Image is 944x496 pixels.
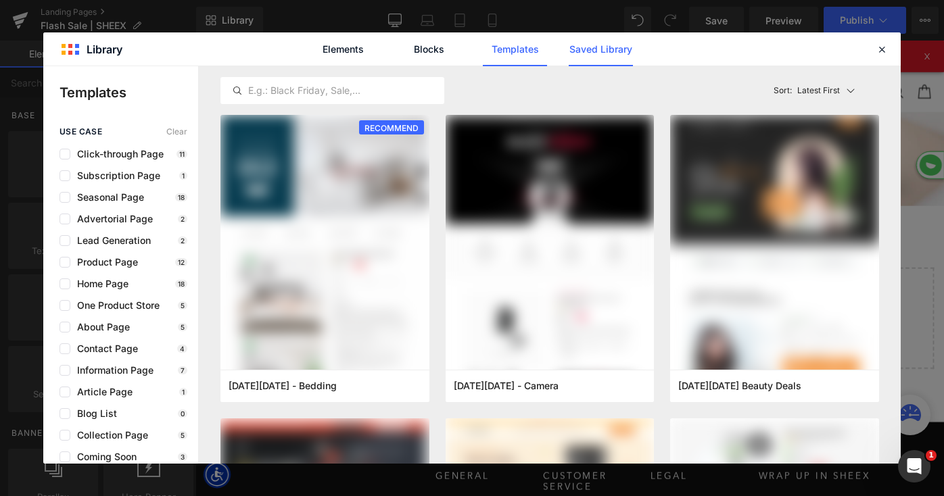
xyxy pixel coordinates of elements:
a: Sleepwear [193,41,273,72]
ul: Primary [124,41,694,72]
span: Seasonal Page [70,192,144,203]
h2: General [262,471,360,483]
font: END OF SUMMER WAREHOUSE SALE! [162,9,534,26]
input: E.g.: Black Friday, Sale,... [221,82,444,99]
a: Bedding [124,41,193,72]
a: Bedding Bundles [273,41,379,72]
div: X [789,3,810,32]
span: Shop Now → [568,11,631,23]
p: Latest First [797,84,840,97]
p: Templates [60,82,198,103]
span: Product Page [70,257,138,268]
p: 2 [178,237,187,245]
h2: Legal [498,471,595,483]
span: Contact Page [70,343,138,354]
span: Black Friday Beauty Deals [678,380,801,392]
span: Lead Generation [70,235,151,246]
a: Elements [311,32,375,66]
span: About Page [70,322,130,332]
span: Click-through Page [70,149,164,159]
p: 4 [177,345,187,353]
p: 0 [178,410,187,418]
span: Clear [166,127,187,137]
font: X [797,12,803,23]
span: use case [60,127,102,137]
span: Sort: [774,86,792,95]
a: Outlet [516,41,561,72]
span: Information Page [70,365,154,376]
p: 7 [178,366,187,374]
p: 18 [175,193,187,201]
h2: Wrap up in SHEEX [615,471,752,483]
p: 5 [178,323,187,331]
p: 11 [176,150,187,158]
p: 2 [178,215,187,223]
span: Black Friday - Camera [454,380,559,392]
p: 12 [175,258,187,266]
a: Self-Care [455,41,517,72]
p: 5 [178,301,187,309]
iframe: Intercom live chat [898,450,930,482]
span: Blog List [70,408,117,419]
span: One Product Store [70,300,160,311]
p: 1 [179,388,187,396]
img: bb39deda-7990-40f7-8e83-51ac06fbe917.png [670,115,879,395]
button: Latest FirstSort:Latest First [768,77,880,104]
span: Home Page [70,278,128,289]
p: 5 [178,431,187,439]
span: Advertorial Page [70,214,153,224]
a: Templates [483,32,547,66]
h2: Customer Service [380,471,477,495]
p: 3 [178,453,187,461]
p: 1 [179,172,187,180]
span: 1 [926,450,937,461]
img: jutab.svg [784,119,818,156]
p: or Drag & Drop elements from left sidebar [32,318,786,327]
p: 18 [175,280,187,288]
div: Shop Now → [554,5,644,29]
span: Cyber Monday - Bedding [229,380,337,392]
span: Article Page [70,387,133,397]
div: Accessibility Menu [9,460,39,489]
span: Coming Soon [70,451,137,462]
a: BETWEENtheSHEEX [561,41,694,72]
a: Explore Blocks [282,280,404,307]
span: Subscription Page [70,170,160,181]
strong: UP TO 75% OFF! [419,9,534,26]
a: Best Sellers [380,41,455,72]
a: Add Single Section [415,280,536,307]
a: Saved Library [569,32,633,66]
span: RECOMMEND [359,120,424,136]
span: Collection Page [70,430,148,441]
a: Blocks [397,32,461,66]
